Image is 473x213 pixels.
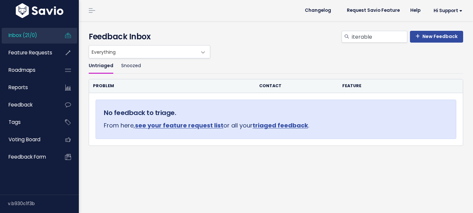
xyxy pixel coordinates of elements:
[89,45,210,58] span: Everything
[342,6,405,15] a: Request Savio Feature
[135,121,223,129] a: see your feature request list
[305,8,331,13] span: Changelog
[89,31,463,43] h4: Feedback Inbox
[89,46,197,58] span: Everything
[2,115,55,130] a: Tags
[9,67,35,73] span: Roadmaps
[9,84,28,91] span: Reports
[89,79,255,93] th: Problem
[89,58,463,74] ul: Filter feature requests
[2,28,55,43] a: Inbox (21/0)
[253,121,308,129] a: triaged feedback
[255,79,338,93] th: Contact
[9,153,46,160] span: Feedback form
[9,136,40,143] span: Voting Board
[104,108,448,118] h5: No feedback to triage.
[89,58,113,74] a: Untriaged
[14,3,65,18] img: logo-white.9d6f32f41409.svg
[9,101,33,108] span: Feedback
[9,119,21,126] span: Tags
[2,97,55,112] a: Feedback
[2,132,55,147] a: Voting Board
[2,63,55,78] a: Roadmaps
[426,6,468,16] a: Hi Support
[405,6,426,15] a: Help
[104,120,448,131] p: From here, or all your .
[2,149,55,165] a: Feedback form
[9,49,52,56] span: Feature Requests
[2,80,55,95] a: Reports
[2,45,55,60] a: Feature Requests
[434,8,462,13] span: Hi Support
[8,195,79,212] div: v.b930c1f3b
[351,31,407,43] input: Search inbox...
[410,31,463,43] a: New Feedback
[338,79,442,93] th: Feature
[9,32,37,39] span: Inbox (21/0)
[121,58,141,74] a: Snoozed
